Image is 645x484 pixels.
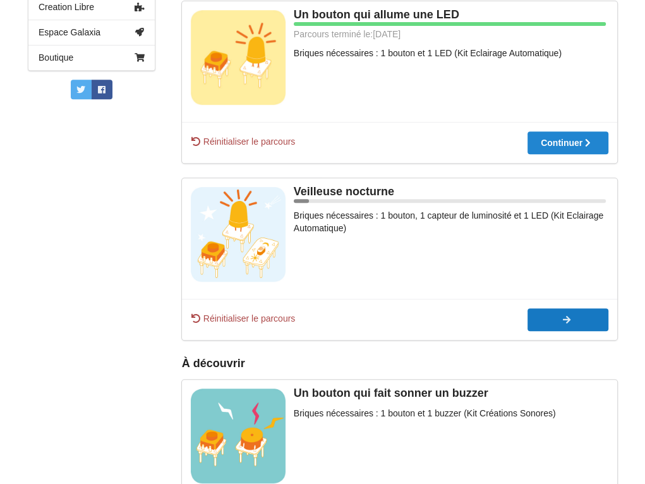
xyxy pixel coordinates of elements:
div: Briques nécessaires : 1 bouton, 1 capteur de luminosité et 1 LED (Kit Eclairage Automatique) [191,209,608,234]
img: bouton_led.jpg [191,10,286,105]
span: Réinitialiser le parcours [191,312,296,325]
button: Continuer [527,131,608,154]
div: Briques nécessaires : 1 bouton et 1 buzzer (Kit Créations Sonores) [191,407,608,420]
div: Briques nécessaires : 1 bouton et 1 LED (Kit Eclairage Automatique) [191,47,608,59]
img: vignettes_ve.jpg [191,389,286,483]
img: veilleuse+led+pcb+ok.jpg [191,187,286,282]
a: Espace Galaxia [28,20,155,45]
a: Boutique [28,45,155,70]
div: À découvrir [182,356,617,371]
div: Continuer [541,138,595,147]
span: Réinitialiser le parcours [191,135,296,148]
div: Un bouton qui fait sonner un buzzer [191,386,608,401]
div: Veilleuse nocturne [191,185,608,199]
div: Parcours terminé le: [DATE] [191,28,606,40]
div: Un bouton qui allume une LED [191,8,608,22]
